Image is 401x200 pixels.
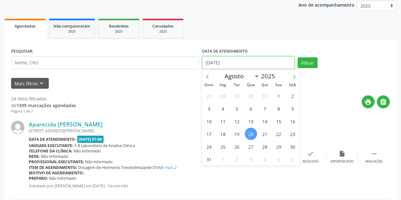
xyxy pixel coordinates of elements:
span: Sex [272,83,286,87]
span: Setembro 4, 2025 [259,153,271,165]
span: Não informado [86,159,113,165]
button:  [377,95,390,108]
span: Agosto 3, 2025 [203,102,215,115]
div: Página 1 de 2 [11,109,76,114]
span: Não compareceram [54,23,90,29]
span: Agendados [15,23,35,29]
i: check [307,150,314,157]
span: Agosto 5, 2025 [231,102,243,115]
span: Agosto 31, 2025 [203,153,215,165]
span: Setembro 5, 2025 [273,153,285,165]
span: Dosagem de Hormonio Tireoestimulante (Tsh) [79,165,177,170]
span: Ter [230,83,244,87]
button: Mais filtroskeyboard_arrow_down [11,78,49,89]
a: e mais 2 [162,165,177,170]
label: PESQUISAR [11,47,33,56]
span: Agosto 24, 2025 [203,140,215,153]
span: Agosto 12, 2025 [231,115,243,127]
span: Agosto 27, 2025 [245,140,257,153]
span: Agosto 10, 2025 [203,115,215,127]
div: [STREET_ADDRESS][PERSON_NAME] [29,128,295,133]
span: Setembro 1, 2025 [217,153,229,165]
span: Qui [258,83,272,87]
input: Selecione um intervalo [202,56,295,69]
button: Filtrar [298,57,318,68]
b: Preparo: [29,176,48,181]
span: Não informado [49,176,77,181]
span: Agosto 17, 2025 [203,128,215,140]
span: Agosto 28, 2025 [259,140,271,153]
img: img [11,121,24,134]
i: print [365,99,372,106]
span: Agosto 20, 2025 [245,128,257,140]
span: Agosto 1, 2025 [273,90,285,102]
div: 24 itens filtrados [11,95,76,102]
span: Agosto 2, 2025 [286,90,299,102]
span: Julho 31, 2025 [259,90,271,102]
span: Cancelados [153,23,174,29]
select: Month [221,72,259,81]
span: Não informado [74,148,101,154]
span: Agosto 22, 2025 [273,128,285,140]
span: Setembro 3, 2025 [245,153,257,165]
b: Data de atendimento: [29,137,76,142]
div: de [11,102,76,109]
span: Setembro 2, 2025 [231,153,243,165]
span: Agosto 16, 2025 [286,115,299,127]
span: Setembro 6, 2025 [286,153,299,165]
span: Agosto 11, 2025 [217,115,229,127]
span: Agosto 30, 2025 [286,140,299,153]
span: Agosto 19, 2025 [231,128,243,140]
div: Exportar (PDF) [331,159,354,164]
div: 2025 [54,29,90,34]
div: 2025 [103,29,135,34]
strong: 1399 marcações agendadas [16,102,76,108]
b: Item de agendamento: [29,165,77,170]
i:  [371,150,378,157]
span: [DATE] 07:00 [77,136,104,143]
span: Agosto 4, 2025 [217,102,229,115]
b: Profissional executante: [29,159,84,165]
span: . [85,170,86,176]
button: print [362,95,375,108]
input: Year [259,72,280,80]
span: Resolvidos [109,23,129,29]
div: 2025 [147,29,179,34]
input: Nome, CNS [11,56,199,69]
span: Agosto 25, 2025 [217,140,229,153]
span: Agosto 6, 2025 [245,102,257,115]
span: Agosto 8, 2025 [273,102,285,115]
span: Julho 27, 2025 [203,90,215,102]
span: Agosto 13, 2025 [245,115,257,127]
i:  [380,99,387,106]
span: Agosto 9, 2025 [286,102,299,115]
span: S B Laboratorio de Analise Clinica [75,143,135,148]
span: Dom [202,83,216,87]
span: Agosto 7, 2025 [259,102,271,115]
span: Julho 30, 2025 [245,90,257,102]
span: Agosto 23, 2025 [286,128,299,140]
span: Agosto 21, 2025 [259,128,271,140]
p: Ano de acompanhamento [299,1,355,9]
a: Aparecida [PERSON_NAME] [29,121,103,128]
label: DATA DE ATENDIMENTO [202,47,248,56]
i: keyboard_arrow_down [38,80,45,87]
span: Agosto 29, 2025 [273,140,285,153]
span: Seg [216,83,230,87]
span: Não informado [41,154,68,159]
b: Rede: [29,154,40,159]
b: Motivo de agendamento: [29,170,84,176]
b: Telefone da clínica: [29,148,73,154]
b: Unidade executante: [29,143,73,148]
i: insert_drive_file [339,150,346,157]
span: Julho 28, 2025 [217,90,229,102]
span: Agosto 15, 2025 [273,115,285,127]
div: Mais ações [366,159,383,164]
span: Agosto 26, 2025 [231,140,243,153]
span: Sáb [286,83,300,87]
span: Agosto 14, 2025 [259,115,271,127]
span: Agosto 18, 2025 [217,128,229,140]
span: Qua [244,83,258,87]
p: Solicitado por [PERSON_NAME] em [DATE] - há um mês [29,183,295,189]
div: Resolvido [302,159,319,164]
